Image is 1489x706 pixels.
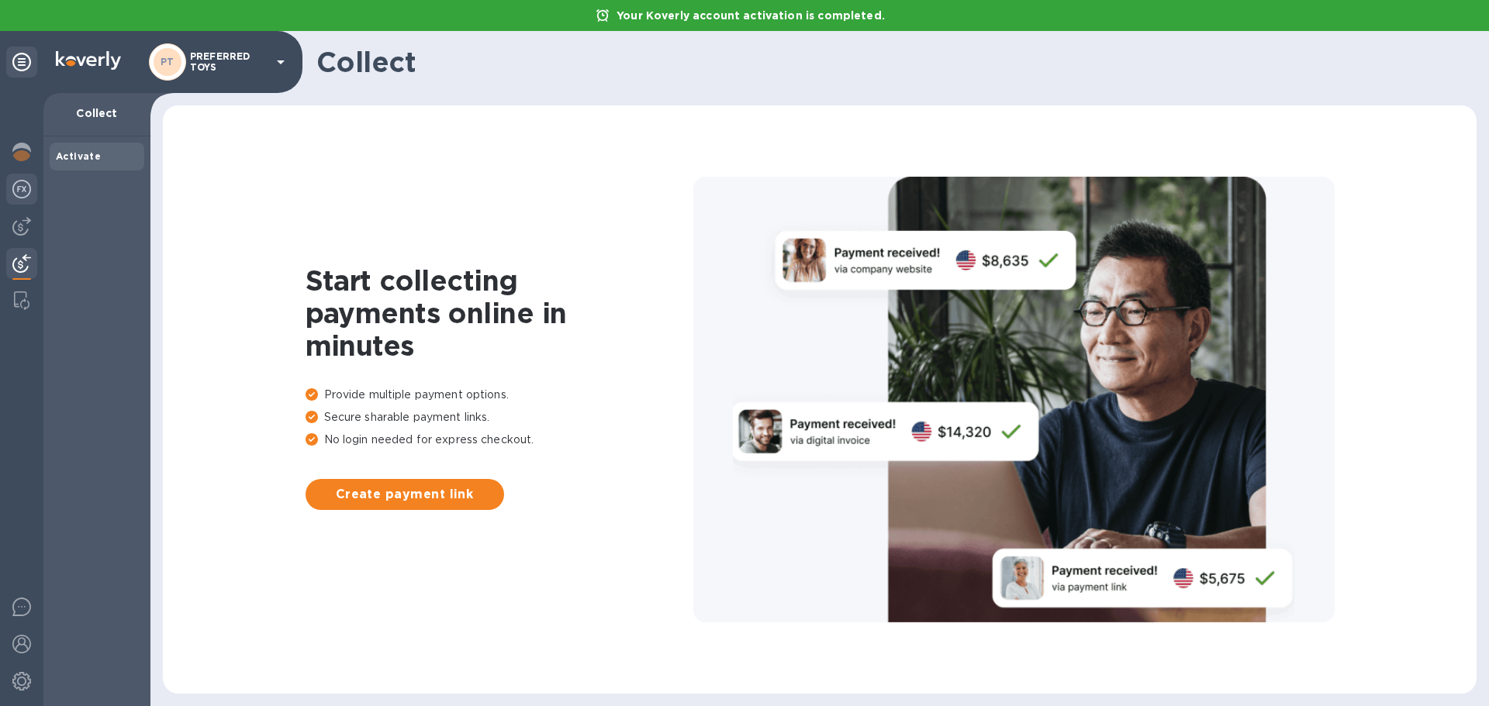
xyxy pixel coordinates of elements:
[6,46,37,77] div: Unpin categories
[56,51,121,70] img: Logo
[12,180,31,198] img: Foreign exchange
[161,56,174,67] b: PT
[56,150,101,162] b: Activate
[56,105,138,121] p: Collect
[316,46,1464,78] h1: Collect
[306,479,504,510] button: Create payment link
[190,51,268,73] p: PREFERRED TOYS
[306,264,693,362] h1: Start collecting payments online in minutes
[306,432,693,448] p: No login needed for express checkout.
[609,8,893,23] p: Your Koverly account activation is completed.
[318,485,492,504] span: Create payment link
[306,409,693,425] p: Secure sharable payment links.
[306,387,693,403] p: Provide multiple payment options.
